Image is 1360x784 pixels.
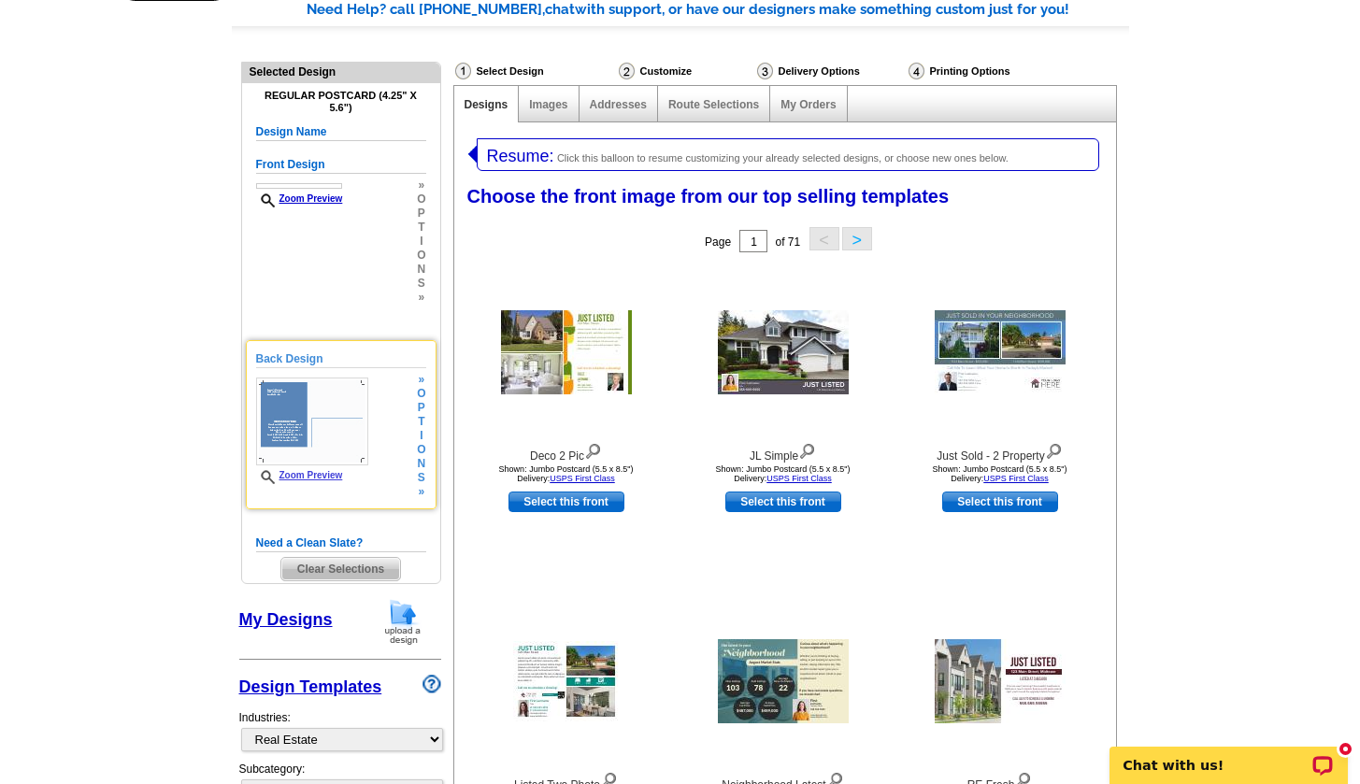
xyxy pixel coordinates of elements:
span: » [417,178,425,192]
img: design [256,183,343,189]
div: Shown: Jumbo Postcard (5.5 x 8.5") Delivery: [464,464,669,483]
button: < [809,227,839,250]
span: t [417,415,425,429]
span: Clear Selections [281,558,400,580]
img: view design details [1045,439,1063,460]
img: small-thumb.jpg [256,378,368,465]
span: p [417,401,425,415]
img: view design details [798,439,816,460]
div: Just Sold - 2 Property [897,439,1103,464]
div: Industries: [239,700,441,761]
div: Shown: Jumbo Postcard (5.5 x 8.5") Delivery: [897,464,1103,483]
span: s [417,277,425,291]
a: USPS First Class [766,474,832,483]
img: Delivery Options [757,63,773,79]
span: » [417,373,425,387]
img: upload-design [379,598,427,646]
span: n [417,263,425,277]
a: Designs [465,98,508,111]
div: Printing Options [907,62,1073,85]
div: Deco 2 Pic [464,439,669,464]
span: o [417,192,425,207]
a: Addresses [590,98,647,111]
h5: Front Design [256,156,426,174]
img: leftArrow.png [468,138,477,169]
div: Selected Design [242,63,440,80]
span: Choose the front image from our top selling templates [467,186,950,207]
img: Customize [619,63,635,79]
h5: Need a Clean Slate? [256,535,426,552]
h4: Regular Postcard (4.25" x 5.6") [256,90,426,114]
a: use this design [942,492,1058,512]
div: Customize [617,62,755,80]
a: Design Templates [239,677,382,696]
img: Just Sold - 2 Property [935,310,1066,394]
a: Images [529,98,567,111]
span: of 71 [775,235,800,249]
a: Zoom Preview [256,193,343,204]
a: Zoom Preview [256,470,343,480]
button: > [842,227,872,250]
img: Neighborhood Latest [718,639,849,723]
span: o [417,443,425,457]
span: o [417,387,425,401]
span: i [417,429,425,443]
img: RE Fresh [935,639,1066,723]
img: view design details [584,439,602,460]
span: t [417,221,425,235]
span: i [417,235,425,249]
div: Shown: Jumbo Postcard (5.5 x 8.5") Delivery: [680,464,886,483]
a: USPS First Class [550,474,615,483]
h5: Back Design [256,350,426,368]
span: s [417,471,425,485]
div: JL Simple [680,439,886,464]
a: My Designs [239,610,333,629]
a: USPS First Class [983,474,1049,483]
span: Resume: [487,147,554,165]
iframe: LiveChat chat widget [1097,725,1360,784]
img: Deco 2 Pic [501,310,632,394]
img: Listed Two Photo [513,641,620,721]
a: My Orders [780,98,836,111]
span: o [417,249,425,263]
a: Route Selections [668,98,759,111]
span: chat [545,1,575,18]
span: » [417,291,425,305]
span: Page [705,235,731,249]
img: JL Simple [718,310,849,394]
a: use this design [508,492,624,512]
div: Delivery Options [755,62,907,85]
img: Select Design [455,63,471,79]
div: Select Design [453,62,617,85]
span: n [417,457,425,471]
h5: Design Name [256,123,426,141]
span: » [417,485,425,499]
span: Click this balloon to resume customizing your already selected designs, or choose new ones below. [557,152,1009,164]
a: use this design [725,492,841,512]
img: Printing Options & Summary [909,63,924,79]
img: design-wizard-help-icon.png [422,675,441,693]
span: p [417,207,425,221]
